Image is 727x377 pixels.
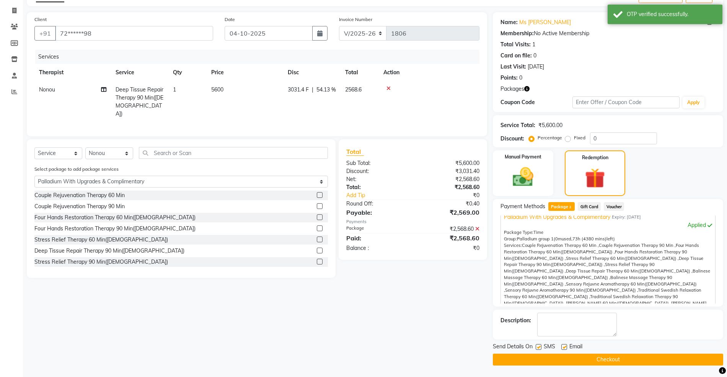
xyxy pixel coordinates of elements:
[341,233,413,243] div: Paid:
[34,202,125,211] div: Couple Rejuvenation Therapy 90 Min
[574,134,585,141] label: Fixed
[34,247,184,255] div: Deep Tissue Repair Therapy 90 Min([DEMOGRAPHIC_DATA])
[341,225,413,233] div: Package
[500,85,524,93] span: Packages
[55,26,213,41] input: Search by Name/Mobile/Email/Code
[500,18,518,26] div: Name:
[345,86,362,93] span: 2568.6
[111,64,168,81] th: Service
[500,135,524,143] div: Discount:
[582,154,608,161] label: Redemption
[34,258,168,266] div: Stress Relief Therapy 90 Min([DEMOGRAPHIC_DATA])
[34,166,119,173] label: Select package to add package services
[413,208,485,217] div: ₹2,569.00
[683,97,704,108] button: Apply
[522,243,599,248] span: Couple Rejuvenation Therapy 60 Min ,
[548,202,575,211] span: Package
[506,165,540,189] img: _cash.svg
[532,41,535,49] div: 1
[346,219,479,225] div: Payments
[413,167,485,175] div: ₹3,031.40
[288,86,309,94] span: 3031.4 F
[572,96,680,108] input: Enter Offer / Coupon Code
[207,64,283,81] th: Price
[35,50,485,64] div: Services
[504,275,672,287] span: Balinese Massage Therapy 90 Min([DEMOGRAPHIC_DATA]) ,
[341,244,413,252] div: Balance :
[413,159,485,167] div: ₹5,600.00
[500,52,532,60] div: Card on file:
[34,16,47,23] label: Client
[566,256,679,261] span: Stress Relief Therapy 60 Min([DEMOGRAPHIC_DATA]) ,
[34,214,196,222] div: Four Hands Restoration Therapy 60 Min([DEMOGRAPHIC_DATA])
[493,343,533,352] span: Send Details On
[500,29,534,38] div: Membership:
[538,134,562,141] label: Percentage
[504,281,697,293] span: Sensory Rejuvne Aromatherapy 60 Min([DEMOGRAPHIC_DATA]) ,
[566,268,693,274] span: Deep Tissue Repair Therapy 60 Min([DEMOGRAPHIC_DATA]) ,
[566,300,671,306] span: [PERSON_NAME] 60 Min([DEMOGRAPHIC_DATA]) ,
[173,86,176,93] span: 1
[316,86,336,94] span: 54.13 %
[500,317,531,325] div: Description:
[519,74,522,82] div: 0
[500,202,545,211] span: Payment Methods
[504,243,522,248] span: Services:
[341,183,413,191] div: Total:
[504,249,687,261] span: Four Hands Restoration Therapy 90 Min([DEMOGRAPHIC_DATA]) ,
[225,16,235,23] label: Date
[413,225,485,233] div: ₹2,568.60
[517,236,615,242] span: used, left)
[517,236,554,242] span: Palladium group 1
[554,236,562,242] span: (0m
[34,236,168,244] div: Stress Relief Therapy 60 Min([DEMOGRAPHIC_DATA])
[34,191,125,199] div: Couple Rejuvenation Therapy 60 Min
[341,167,413,175] div: Discount:
[425,191,486,199] div: ₹0
[168,64,207,81] th: Qty
[341,191,425,199] a: Add Tip
[346,148,364,156] span: Total
[379,64,479,81] th: Action
[500,63,526,71] div: Last Visit:
[504,243,699,255] span: Four Hands Restoration Therapy 60 Min([DEMOGRAPHIC_DATA]) ,
[413,233,485,243] div: ₹2,568.60
[504,294,678,306] span: Traditional Swedish Relaxation Therapy 90 Min([DEMOGRAPHIC_DATA]) ,
[504,221,712,229] div: Applied
[504,230,533,235] span: Package Type:
[493,354,723,366] button: Checkout
[504,236,517,242] span: Group:
[341,200,413,208] div: Round Off:
[533,52,536,60] div: 0
[533,230,543,235] span: Time
[413,200,485,208] div: ₹0.40
[413,175,485,183] div: ₹2,568.60
[339,16,372,23] label: Invoice Number
[139,147,328,159] input: Search or Scan
[341,64,379,81] th: Total
[34,64,111,81] th: Therapist
[34,26,56,41] button: +91
[604,202,624,211] span: Voucher
[568,205,572,210] span: 2
[578,202,601,211] span: Gift Card
[599,243,676,248] span: Couple Rejuvenation Therapy 90 Min ,
[544,343,555,352] span: SMS
[413,183,485,191] div: ₹2,568.60
[39,86,55,93] span: Nonou
[505,287,638,293] span: Sensory Rejuvne Aromatherapy 90 Min([DEMOGRAPHIC_DATA]) ,
[504,213,610,221] span: Palladium With Upgrades & Complimentary
[34,225,196,233] div: Four Hands Restoration Therapy 90 Min([DEMOGRAPHIC_DATA])
[312,86,313,94] span: |
[528,63,544,71] div: [DATE]
[500,29,716,38] div: No Active Membership
[627,10,717,18] div: OTP verified successfully.
[116,86,163,117] span: Deep Tissue Repair Therapy 90 Min([DEMOGRAPHIC_DATA])
[500,74,518,82] div: Points:
[341,159,413,167] div: Sub Total:
[500,98,572,106] div: Coupon Code
[341,175,413,183] div: Net:
[341,208,413,217] div: Payable:
[211,86,223,93] span: 5600
[572,236,606,242] span: 73h (4380 mins)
